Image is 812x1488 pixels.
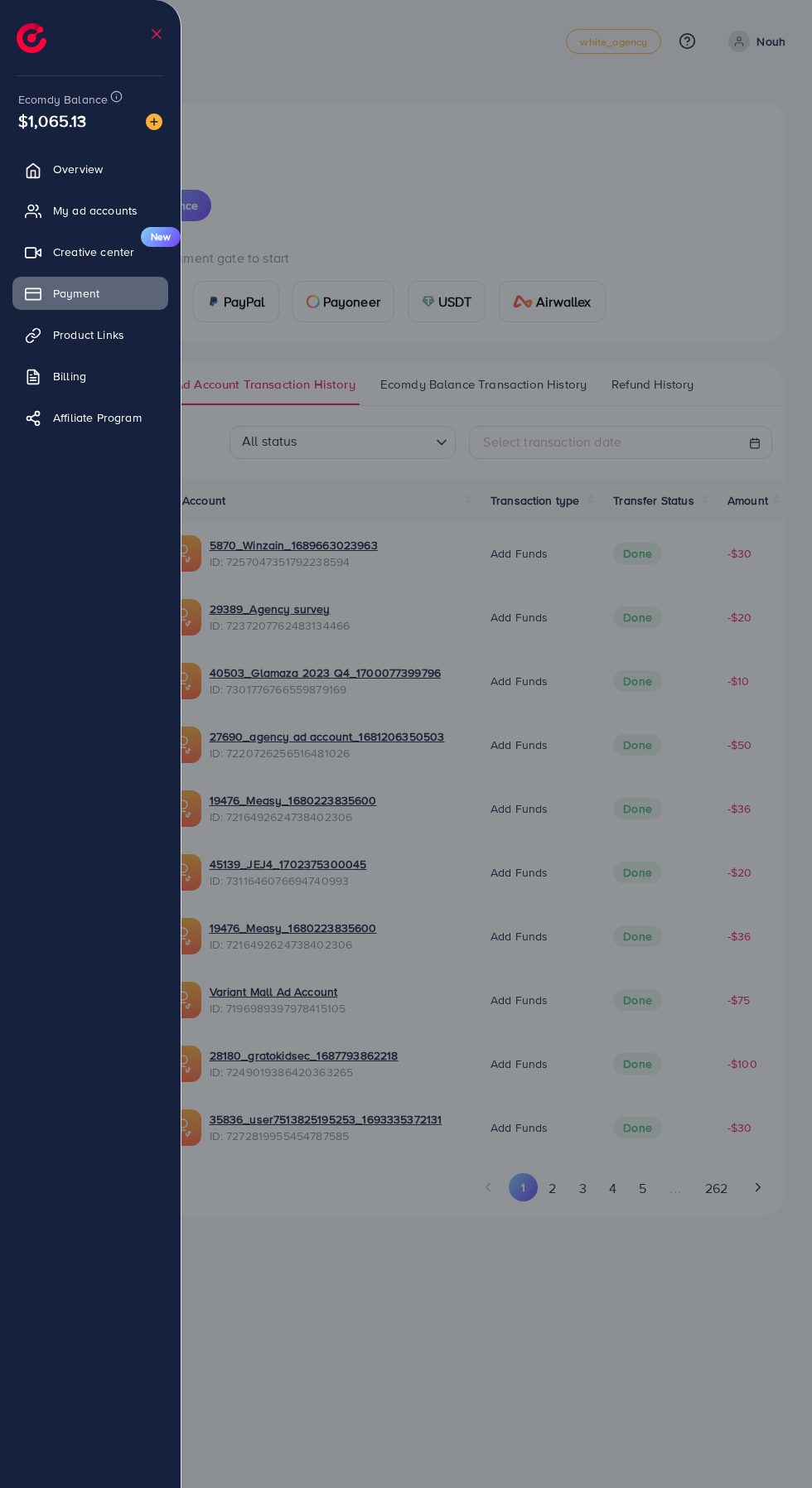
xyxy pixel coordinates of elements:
[18,91,108,108] span: Ecomdy Balance
[53,368,86,384] span: Billing
[53,409,142,426] span: Affiliate Program
[53,202,138,219] span: My ad accounts
[17,23,46,53] img: logo
[12,194,168,227] a: My ad accounts
[53,326,124,343] span: Product Links
[53,285,99,302] span: Payment
[12,277,168,310] a: Payment
[12,360,168,393] a: Billing
[20,88,85,153] span: $1,065.13
[12,318,168,351] a: Product Links
[53,161,103,177] span: Overview
[12,401,168,434] a: Affiliate Program
[141,227,181,247] span: New
[12,152,168,186] a: Overview
[146,114,162,130] img: image
[53,244,134,260] span: Creative center
[742,1413,800,1476] iframe: Chat
[12,235,168,268] a: Creative centerNew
